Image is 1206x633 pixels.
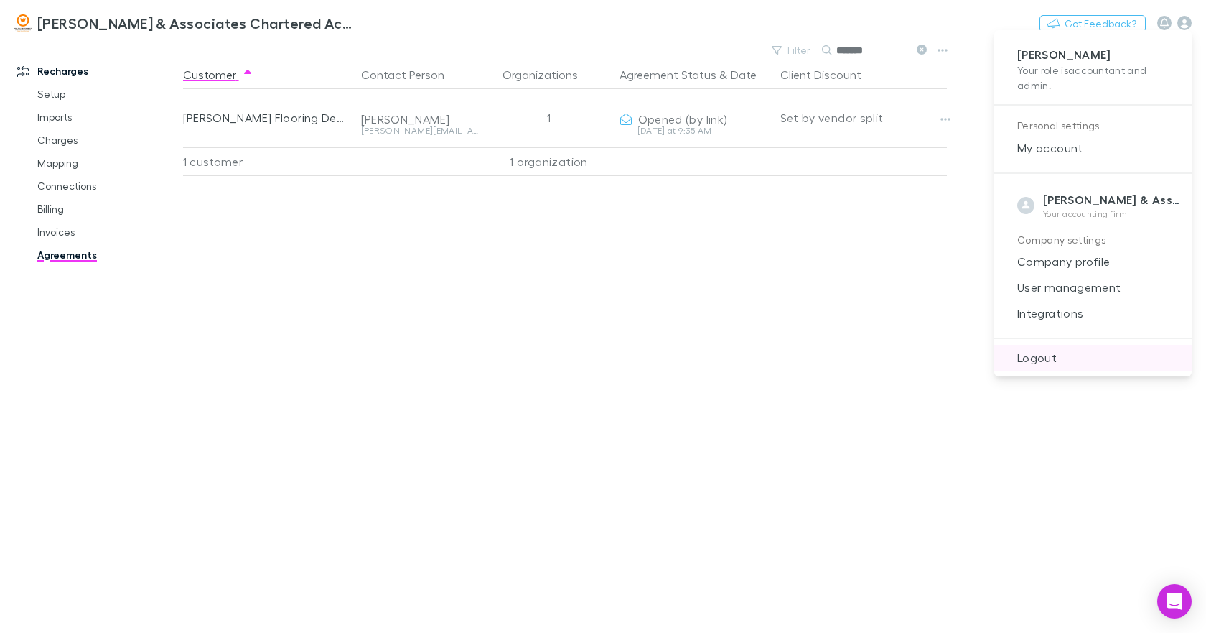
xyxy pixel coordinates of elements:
[1006,349,1180,366] span: Logout
[1017,63,1169,93] p: Your role is accountant and admin .
[1006,305,1180,322] span: Integrations
[1017,231,1169,249] p: Company settings
[1006,279,1180,296] span: User management
[1006,253,1180,270] span: Company profile
[1017,117,1169,135] p: Personal settings
[1043,208,1180,220] p: Your accounting firm
[1006,139,1180,157] span: My account
[1157,584,1192,619] div: Open Intercom Messenger
[1017,47,1169,63] p: [PERSON_NAME]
